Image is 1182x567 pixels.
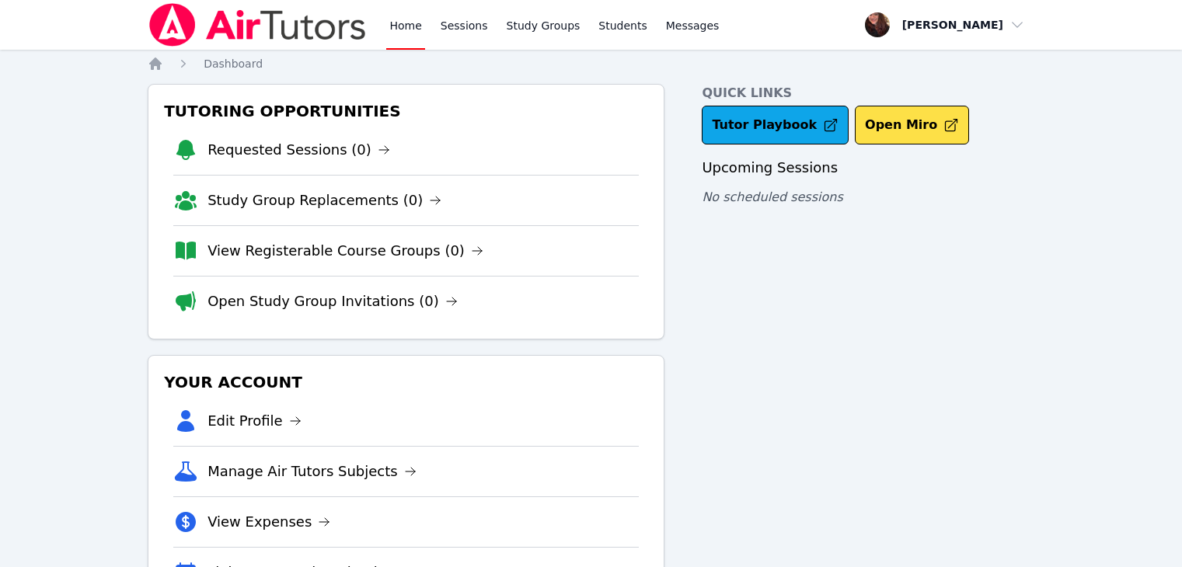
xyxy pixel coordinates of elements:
a: Requested Sessions (0) [207,139,390,161]
a: Dashboard [204,56,263,71]
span: Messages [666,18,720,33]
h3: Upcoming Sessions [702,157,1034,179]
a: Study Group Replacements (0) [207,190,441,211]
a: View Registerable Course Groups (0) [207,240,483,262]
nav: Breadcrumb [148,56,1034,71]
h4: Quick Links [702,84,1034,103]
span: Dashboard [204,57,263,70]
h3: Your Account [161,368,651,396]
a: View Expenses [207,511,330,533]
a: Edit Profile [207,410,302,432]
img: Air Tutors [148,3,368,47]
button: Open Miro [855,106,969,144]
a: Tutor Playbook [702,106,849,144]
h3: Tutoring Opportunities [161,97,651,125]
a: Manage Air Tutors Subjects [207,461,417,482]
a: Open Study Group Invitations (0) [207,290,458,312]
span: No scheduled sessions [702,190,842,204]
